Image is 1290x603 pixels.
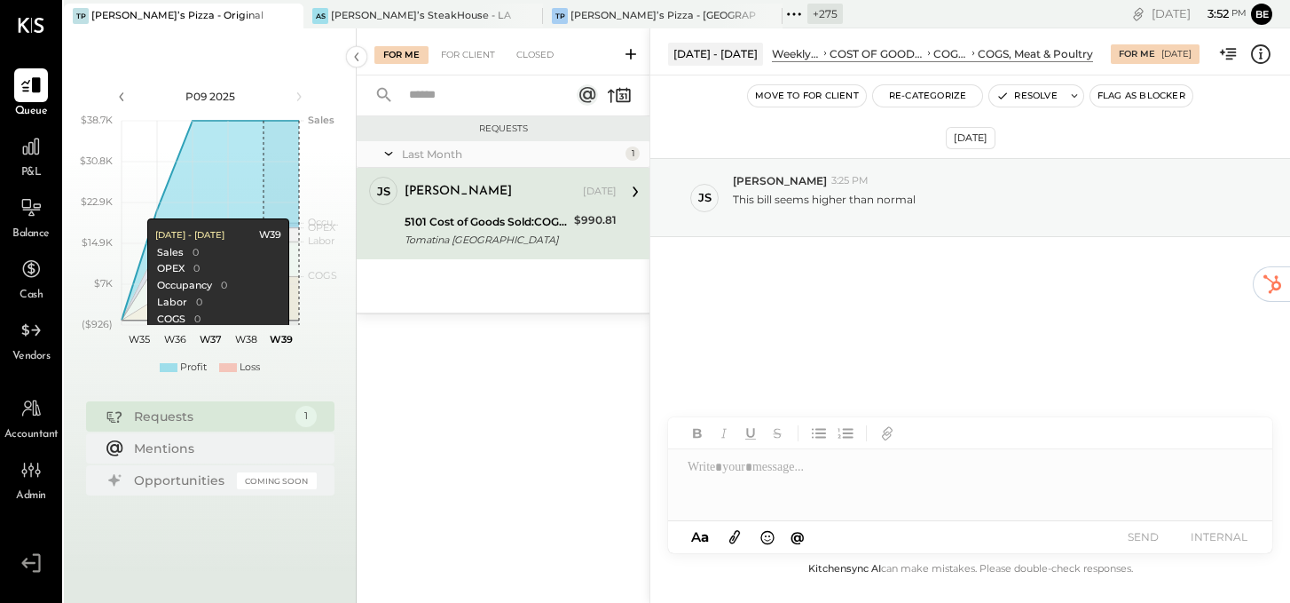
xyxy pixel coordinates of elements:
div: Occupancy [156,279,211,293]
div: For Me [1119,48,1155,60]
text: Occu... [308,216,338,228]
text: Labor [308,234,334,247]
div: TP [552,8,568,24]
div: TP [73,8,89,24]
div: copy link [1129,4,1147,23]
span: a [701,528,709,545]
text: $14.9K [82,236,113,249]
div: COST OF GOODS SOLD (COGS) [830,46,924,61]
a: Admin [1,453,61,504]
div: OPEX [156,262,184,276]
div: Opportunities [134,472,228,489]
div: 0 [192,246,198,260]
div: $990.81 [574,211,617,229]
span: @ [791,528,805,545]
div: 1 [295,406,317,427]
div: 0 [193,262,199,276]
span: Queue [15,104,48,120]
button: Re-Categorize [873,85,983,107]
div: Tomatina [GEOGRAPHIC_DATA] [405,231,569,249]
button: Resolve [989,85,1064,107]
button: Unordered List [807,422,830,445]
div: COGS, Meat & Poultry [978,46,1093,61]
div: [DATE] - [DATE] [668,43,763,65]
div: Sales [156,246,183,260]
text: $22.9K [81,195,113,208]
div: COGS, Food [933,46,969,61]
div: P09 2025 [135,89,286,104]
text: W36 [163,333,185,345]
button: SEND [1107,525,1178,549]
div: JS [698,189,712,206]
span: 3:25 PM [831,174,869,188]
span: Admin [16,488,46,504]
div: 5101 Cost of Goods Sold:COGS, Meat & Poultry [405,213,569,231]
button: Flag as Blocker [1090,85,1192,107]
button: Bold [686,422,709,445]
div: For Me [374,46,429,64]
button: Strikethrough [766,422,789,445]
div: W39 [258,228,280,242]
div: [DATE] - [DATE] [154,229,224,242]
button: Be [1251,4,1272,25]
div: Last Month [402,147,621,162]
button: INTERNAL [1184,525,1255,549]
button: Aa [686,528,714,547]
span: P&L [21,165,42,181]
div: Profit [180,361,207,375]
text: ($926) [82,318,113,330]
a: P&L [1,130,61,181]
button: Underline [739,422,762,445]
div: [DATE] [946,127,995,149]
div: [PERSON_NAME] [405,183,512,201]
span: pm [1231,7,1247,20]
div: Weekly P&L [772,46,821,61]
div: Loss [240,361,260,375]
div: [DATE] [1161,48,1192,60]
span: 3 : 52 [1193,5,1229,22]
button: @ [785,526,810,548]
span: [PERSON_NAME] [733,173,827,188]
text: W38 [234,333,256,345]
span: Vendors [12,349,51,365]
span: Accountant [4,427,59,443]
button: Ordered List [834,422,857,445]
div: 0 [195,296,201,310]
div: JS [377,183,390,200]
span: Balance [12,226,50,242]
a: Cash [1,252,61,304]
text: $38.7K [81,114,113,126]
div: Requests [366,123,641,135]
text: Sales [308,114,334,126]
div: [PERSON_NAME]’s Pizza - [GEOGRAPHIC_DATA] [570,9,756,23]
div: Coming Soon [237,472,317,489]
text: W35 [129,333,150,345]
div: [DATE] [583,185,617,199]
a: Vendors [1,313,61,365]
div: Closed [507,46,562,64]
button: Italic [712,422,735,445]
div: + 275 [807,4,843,24]
div: 0 [220,279,226,293]
div: Requests [134,408,287,425]
text: $7K [94,277,113,290]
button: Move to for client [748,85,866,107]
a: Balance [1,191,61,242]
div: Labor [156,296,186,310]
text: W39 [270,333,293,345]
a: Accountant [1,392,61,443]
text: $30.8K [80,155,113,167]
text: OPEX [308,221,336,234]
p: This bill seems higher than normal [733,192,916,222]
span: Cash [20,288,43,304]
div: 0 [193,313,200,327]
div: 1 [625,147,640,161]
div: [PERSON_NAME]’s Pizza - Original [91,9,264,23]
div: [PERSON_NAME]’s SteakHouse - LA [331,9,511,23]
div: AS [312,8,328,24]
button: Add URL [876,422,899,445]
div: For Client [432,46,504,64]
text: COGS [308,269,337,282]
div: COGS [156,313,185,327]
div: Mentions [134,440,308,457]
